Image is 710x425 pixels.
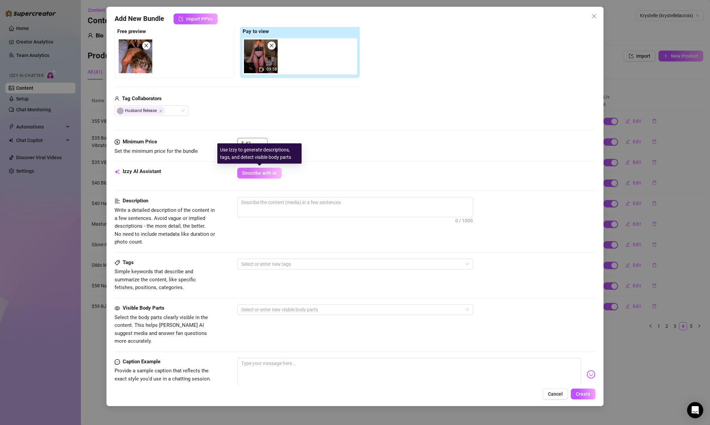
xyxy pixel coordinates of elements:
[179,17,183,21] span: import
[123,139,157,145] strong: Minimum Price
[115,197,120,205] span: align-left
[115,268,196,290] span: Simple keywords that describe and summarize the content, like specific fetishes, positions, categ...
[237,168,282,178] button: Describe with AI
[589,13,599,19] span: Close
[543,389,568,399] button: Cancel
[123,198,148,204] strong: Description
[115,314,208,344] span: Select the body parts clearly visible in the content. This helps [PERSON_NAME] AI suggest media a...
[115,207,215,245] span: Write a detailed description of the content in a few sentences. Avoid vague or implied descriptio...
[174,13,218,24] button: Import PPVs
[244,39,278,73] img: media
[119,39,152,73] img: media
[159,109,162,113] span: Close
[269,43,274,48] span: close
[243,28,269,34] strong: Pay to view
[117,28,146,34] strong: Free preview
[115,13,164,24] span: Add New Bundle
[115,358,120,366] span: message
[123,359,160,365] strong: Caption Example
[144,43,149,48] span: close
[123,305,164,311] strong: Visible Body Parts
[115,95,119,103] span: user
[115,306,120,311] span: eye
[259,67,264,72] span: video-camera
[267,67,277,72] span: 09:58
[591,13,597,19] span: close
[571,389,595,399] button: Create
[589,11,599,22] button: Close
[115,260,120,265] span: tag
[115,368,213,398] span: Provide a sample caption that reflects the exact style you'd use in a chatting session. This is y...
[123,168,161,174] strong: Izzy AI Assistant
[576,391,590,397] span: Create
[687,402,703,418] div: Open Intercom Messenger
[186,16,213,22] span: Import PPVs
[115,138,120,146] span: dollar
[242,170,277,176] span: Describe with AI
[587,370,595,379] img: svg%3e
[115,148,198,154] span: Set the minimum price for the bundle
[122,95,162,102] strong: Tag Collaborators
[548,391,563,397] span: Cancel
[116,107,165,115] span: Husband Release
[123,259,134,265] strong: Tags
[217,143,302,164] div: Use Izzy to generate descriptions, tags, and detect visible body parts
[244,39,278,73] div: 09:58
